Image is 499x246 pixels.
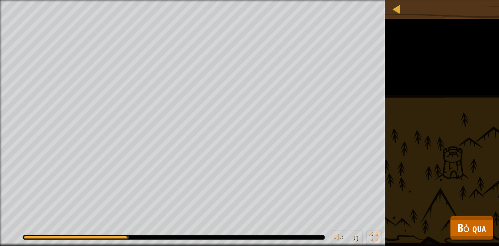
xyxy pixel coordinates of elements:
[331,231,346,246] button: Tùy chỉnh âm lượng
[351,232,359,243] span: ♫
[450,216,493,240] button: Bỏ qua
[366,231,381,246] button: Bật tắt chế độ toàn màn hình
[350,231,363,246] button: ♫
[458,220,486,235] span: Bỏ qua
